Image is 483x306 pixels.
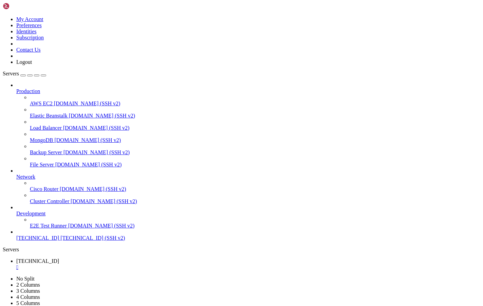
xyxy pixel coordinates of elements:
span: File Server [30,162,54,167]
a: MongoDB [DOMAIN_NAME] (SSH v2) [30,137,480,143]
a: Contact Us [16,47,41,53]
span: Servers [3,71,19,76]
span: Cisco Router [30,186,58,192]
span: AWS EC2 [30,101,53,106]
a: Logout [16,59,32,65]
li: [TECHNICAL_ID] [TECHNICAL_ID] (SSH v2) [16,229,480,241]
span: [DOMAIN_NAME] (SSH v2) [69,113,135,119]
a: My Account [16,16,43,22]
li: Load Balancer [DOMAIN_NAME] (SSH v2) [30,119,480,131]
a: 87.121.52.174 [16,258,480,270]
li: Backup Server [DOMAIN_NAME] (SSH v2) [30,143,480,156]
span: MongoDB [30,137,53,143]
span: [DOMAIN_NAME] (SSH v2) [54,101,120,106]
a: 5 Columns [16,300,40,306]
span: [DOMAIN_NAME] (SSH v2) [54,137,121,143]
a: 4 Columns [16,294,40,300]
a: AWS EC2 [DOMAIN_NAME] (SSH v2) [30,101,480,107]
li: Cisco Router [DOMAIN_NAME] (SSH v2) [30,180,480,192]
a: Cluster Controller [DOMAIN_NAME] (SSH v2) [30,198,480,204]
li: Production [16,82,480,168]
a: [TECHNICAL_ID] [TECHNICAL_ID] (SSH v2) [16,235,480,241]
span: Production [16,88,40,94]
span: [DOMAIN_NAME] (SSH v2) [55,162,122,167]
a: Elastic Beanstalk [DOMAIN_NAME] (SSH v2) [30,113,480,119]
span: Elastic Beanstalk [30,113,68,119]
div: (0, 1) [3,8,5,14]
span: E2E Test Runner [30,223,67,229]
li: MongoDB [DOMAIN_NAME] (SSH v2) [30,131,480,143]
a: 3 Columns [16,288,40,294]
a: Preferences [16,22,42,28]
a: Identities [16,29,37,34]
span: [TECHNICAL_ID] (SSH v2) [60,235,125,241]
span: Cluster Controller [30,198,69,204]
img: Shellngn [3,3,42,10]
a: Load Balancer [DOMAIN_NAME] (SSH v2) [30,125,480,131]
a: 2 Columns [16,282,40,288]
span: [TECHNICAL_ID] [16,235,59,241]
span: [TECHNICAL_ID] [16,258,59,264]
li: Development [16,204,480,229]
a:  [16,264,480,270]
div: Servers [3,247,480,253]
span: Backup Server [30,149,62,155]
li: Network [16,168,480,204]
a: Cisco Router [DOMAIN_NAME] (SSH v2) [30,186,480,192]
a: Development [16,211,480,217]
span: [DOMAIN_NAME] (SSH v2) [63,149,130,155]
span: Network [16,174,35,180]
a: No Split [16,276,35,282]
li: E2E Test Runner [DOMAIN_NAME] (SSH v2) [30,217,480,229]
li: AWS EC2 [DOMAIN_NAME] (SSH v2) [30,94,480,107]
a: E2E Test Runner [DOMAIN_NAME] (SSH v2) [30,223,480,229]
a: Servers [3,71,46,76]
a: File Server [DOMAIN_NAME] (SSH v2) [30,162,480,168]
span: [DOMAIN_NAME] (SSH v2) [71,198,137,204]
span: Load Balancer [30,125,62,131]
li: Elastic Beanstalk [DOMAIN_NAME] (SSH v2) [30,107,480,119]
li: Cluster Controller [DOMAIN_NAME] (SSH v2) [30,192,480,204]
span: [DOMAIN_NAME] (SSH v2) [60,186,126,192]
a: Network [16,174,480,180]
span: Development [16,211,45,216]
a: Backup Server [DOMAIN_NAME] (SSH v2) [30,149,480,156]
span: [DOMAIN_NAME] (SSH v2) [68,223,135,229]
span: [DOMAIN_NAME] (SSH v2) [63,125,130,131]
li: File Server [DOMAIN_NAME] (SSH v2) [30,156,480,168]
x-row: Connecting [TECHNICAL_ID]... [3,3,394,8]
a: Production [16,88,480,94]
a: Subscription [16,35,44,40]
